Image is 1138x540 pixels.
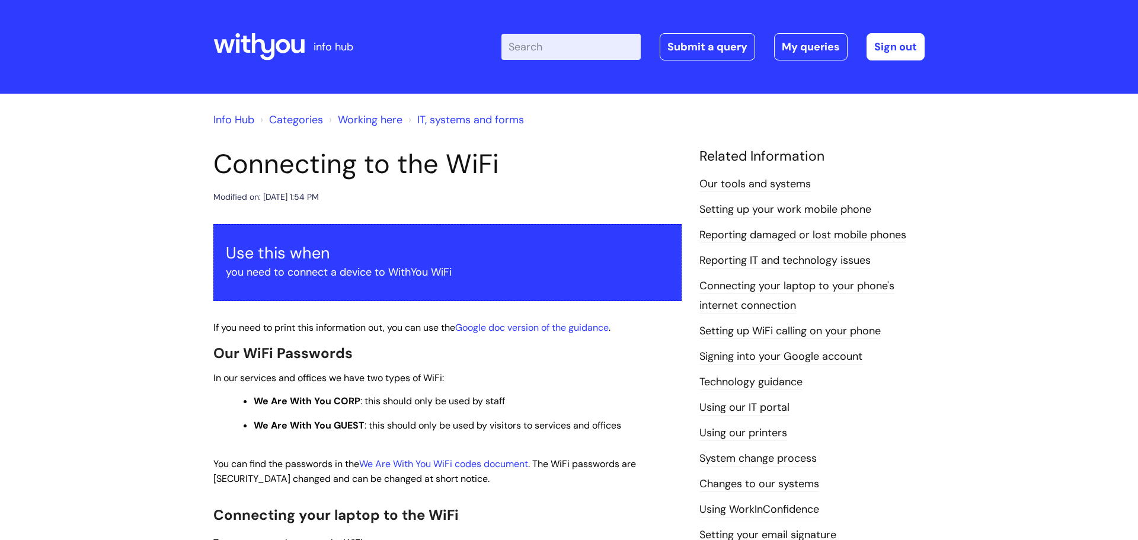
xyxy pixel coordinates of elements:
a: Submit a query [660,33,755,60]
a: Our tools and systems [699,177,811,192]
h4: Related Information [699,148,925,165]
input: Search [501,34,641,60]
span: : this should only be used by visitors to services and offices [254,419,621,432]
span: : this should only be used by staff [254,395,505,407]
a: We Are With You WiFi codes document [359,458,528,470]
a: System change process [699,451,817,466]
a: Working here [338,113,402,127]
a: Info Hub [213,113,254,127]
a: My queries [774,33,848,60]
h3: Use this when [226,244,669,263]
li: Solution home [257,110,323,129]
a: Reporting damaged or lost mobile phones [699,228,906,243]
li: Working here [326,110,402,129]
span: You can find the passwords in the . The WiFi passwords are [SECURITY_DATA] changed and can be cha... [213,458,636,485]
strong: We Are With You GUEST [254,419,365,432]
a: Setting up WiFi calling on your phone [699,324,881,339]
strong: We Are With You CORP [254,395,360,407]
a: Using WorkInConfidence [699,502,819,517]
a: Categories [269,113,323,127]
span: If you need to print this information out, you can use the . [213,321,610,334]
div: Modified on: [DATE] 1:54 PM [213,190,319,205]
p: you need to connect a device to WithYou WiFi [226,263,669,282]
a: Reporting IT and technology issues [699,253,871,269]
a: Connecting your laptop to your phone's internet connection [699,279,894,313]
a: Google doc version of the guidance [455,321,609,334]
span: Connecting your laptop to the WiFi [213,506,459,524]
a: Using our printers [699,426,787,441]
a: Using our IT portal [699,400,789,416]
a: Signing into your Google account [699,349,862,365]
li: IT, systems and forms [405,110,524,129]
a: Setting up your work mobile phone [699,202,871,218]
div: | - [501,33,925,60]
span: Our WiFi Passwords [213,344,353,362]
a: Changes to our systems [699,477,819,492]
span: In our services and offices we have two types of WiFi: [213,372,444,384]
a: Technology guidance [699,375,803,390]
a: Sign out [867,33,925,60]
h1: Connecting to the WiFi [213,148,682,180]
a: IT, systems and forms [417,113,524,127]
p: info hub [314,37,353,56]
